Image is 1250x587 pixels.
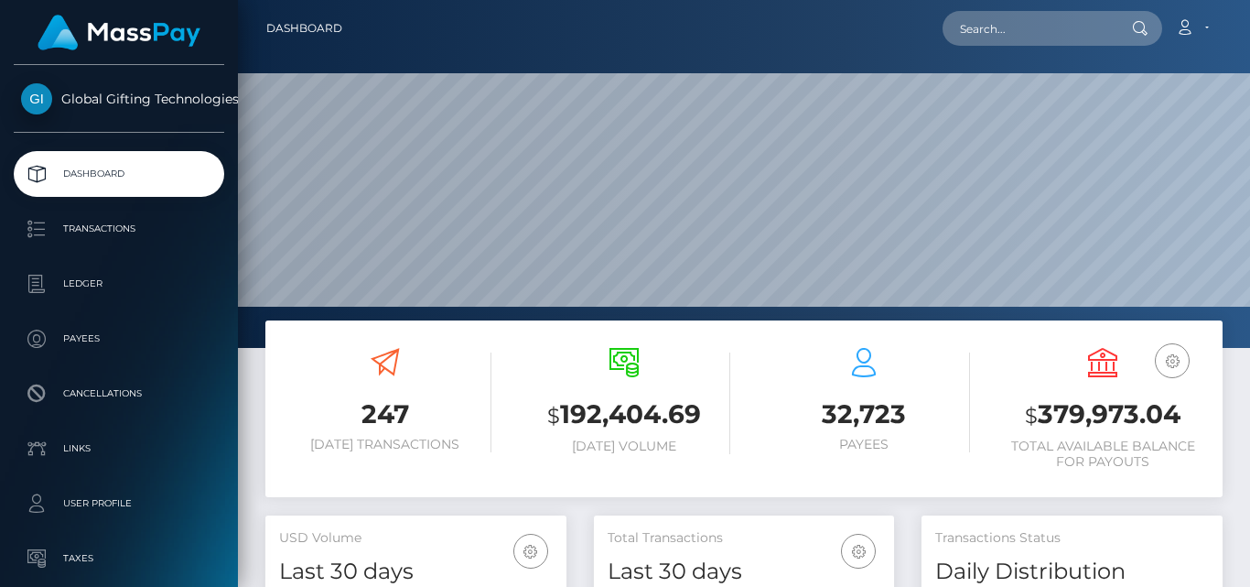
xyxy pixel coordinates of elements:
h5: Total Transactions [608,529,881,548]
p: User Profile [21,490,217,517]
a: Cancellations [14,371,224,417]
h5: USD Volume [279,529,553,548]
img: Global Gifting Technologies Inc [21,83,52,114]
p: Transactions [21,215,217,243]
h6: Payees [758,437,970,452]
a: Dashboard [14,151,224,197]
a: Ledger [14,261,224,307]
h6: [DATE] Transactions [279,437,491,452]
h6: Total Available Balance for Payouts [997,439,1210,470]
a: Links [14,426,224,472]
h3: 247 [279,397,491,432]
a: Payees [14,316,224,362]
small: $ [547,403,560,429]
small: $ [1025,403,1038,429]
p: Taxes [21,545,217,572]
span: Global Gifting Technologies Inc [14,91,224,107]
h6: [DATE] Volume [519,439,731,454]
p: Cancellations [21,380,217,408]
p: Dashboard [21,160,217,188]
h3: 192,404.69 [519,397,731,434]
p: Payees [21,325,217,353]
h3: 379,973.04 [997,397,1210,434]
a: Taxes [14,536,224,582]
p: Links [21,435,217,462]
p: Ledger [21,270,217,298]
a: Transactions [14,206,224,252]
img: MassPay Logo [38,15,200,50]
a: Dashboard [266,9,342,48]
a: User Profile [14,481,224,527]
h3: 32,723 [758,397,970,432]
h5: Transactions Status [935,529,1209,548]
input: Search... [943,11,1115,46]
